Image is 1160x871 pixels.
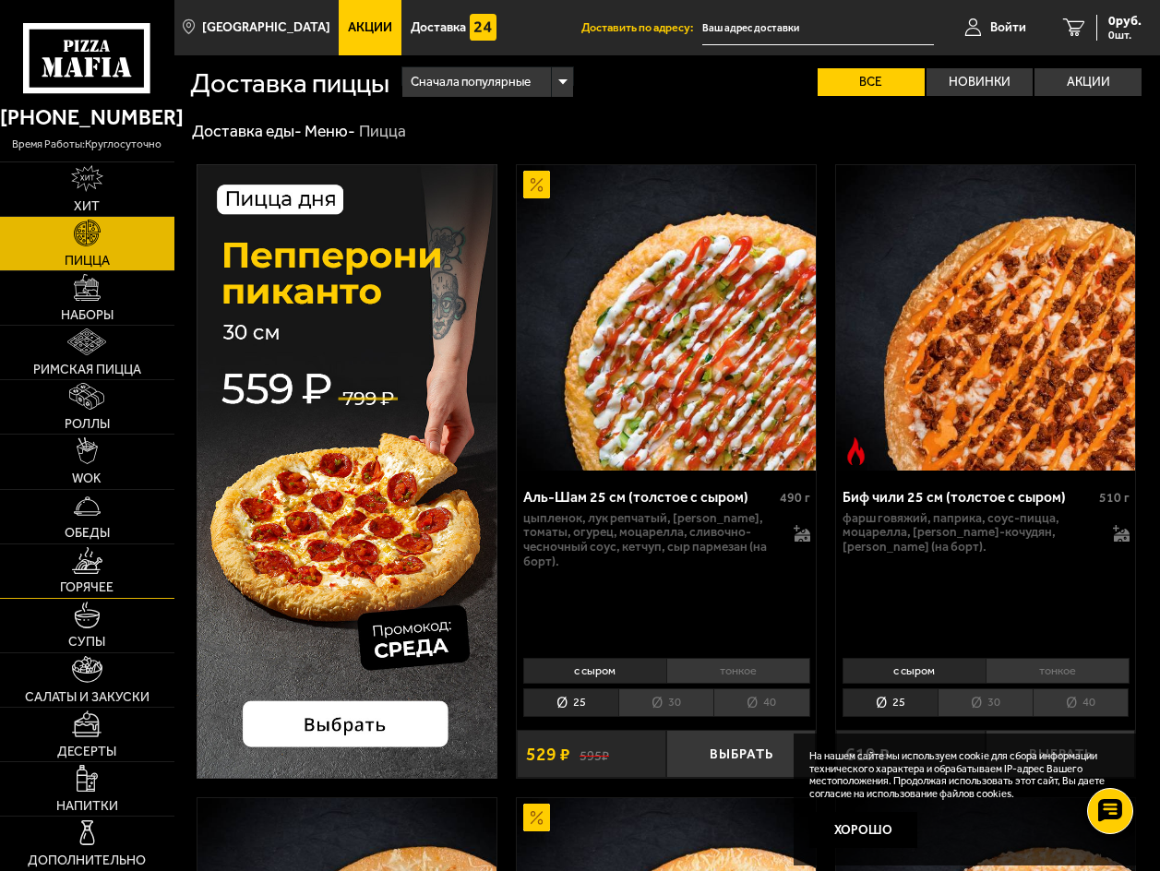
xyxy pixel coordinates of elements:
[65,255,110,268] span: Пицца
[305,121,355,140] a: Меню-
[348,21,392,34] span: Акции
[713,688,809,717] li: 40
[523,511,782,569] p: цыпленок, лук репчатый, [PERSON_NAME], томаты, огурец, моцарелла, сливочно-чесночный соус, кетчуп...
[517,165,816,471] img: Аль-Шам 25 см (толстое с сыром)
[1033,688,1129,717] li: 40
[843,489,1094,507] div: Биф чили 25 см (толстое с сыром)
[809,812,918,848] button: Хорошо
[411,65,531,99] span: Сначала популярные
[470,14,496,41] img: 15daf4d41897b9f0e9f617042186c801.svg
[702,11,934,45] input: Ваш адрес доставки
[72,472,102,485] span: WOK
[60,581,114,594] span: Горячее
[25,691,149,704] span: Салаты и закуски
[523,171,550,197] img: Акционный
[56,800,118,813] span: Напитки
[57,746,116,758] span: Десерты
[68,636,105,649] span: Супы
[938,688,1033,717] li: 30
[818,68,925,96] label: Все
[1034,68,1142,96] label: Акции
[202,21,330,34] span: [GEOGRAPHIC_DATA]
[986,730,1135,778] button: Выбрать
[780,490,810,506] span: 490 г
[581,22,702,34] span: Доставить по адресу:
[190,69,389,96] h1: Доставка пиццы
[836,165,1135,471] a: Острое блюдоБиф чили 25 см (толстое с сыром)
[411,21,466,34] span: Доставка
[526,746,570,764] span: 529 ₽
[33,364,141,376] span: Римская пицца
[523,489,775,507] div: Аль-Шам 25 см (толстое с сыром)
[1099,490,1130,506] span: 510 г
[843,437,869,464] img: Острое блюдо
[580,746,609,762] s: 595 ₽
[65,418,110,431] span: Роллы
[986,658,1130,684] li: тонкое
[1108,15,1142,28] span: 0 руб.
[809,750,1116,800] p: На нашем сайте мы используем cookie для сбора информации технического характера и обрабатываем IP...
[192,121,302,140] a: Доставка еды-
[666,730,816,778] button: Выбрать
[666,658,810,684] li: тонкое
[523,658,666,684] li: с сыром
[1108,30,1142,41] span: 0 шт.
[359,121,406,142] div: Пицца
[523,688,618,717] li: 25
[843,658,986,684] li: с сыром
[843,688,938,717] li: 25
[927,68,1034,96] label: Новинки
[523,804,550,830] img: Акционный
[990,21,1026,34] span: Войти
[61,309,114,322] span: Наборы
[517,165,816,471] a: АкционныйАль-Шам 25 см (толстое с сыром)
[618,688,713,717] li: 30
[74,200,100,213] span: Хит
[65,527,110,540] span: Обеды
[836,165,1135,471] img: Биф чили 25 см (толстое с сыром)
[843,511,1101,555] p: фарш говяжий, паприка, соус-пицца, моцарелла, [PERSON_NAME]-кочудян, [PERSON_NAME] (на борт).
[28,854,146,867] span: Дополнительно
